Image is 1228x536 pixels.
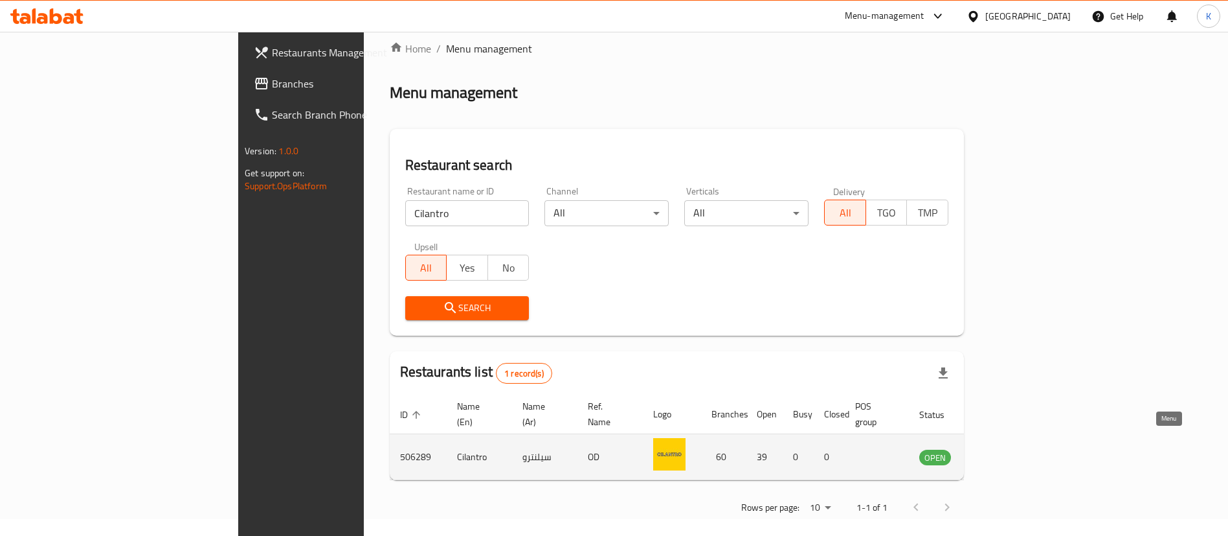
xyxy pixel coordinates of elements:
button: Search [405,296,530,320]
span: Version: [245,143,276,159]
td: OD [577,434,643,480]
span: Branches [272,76,433,91]
span: OPEN [919,450,951,465]
table: enhanced table [390,395,1021,480]
td: Cilantro [447,434,512,480]
nav: breadcrumb [390,41,964,56]
div: All [684,200,809,226]
div: Menu-management [845,8,924,24]
a: Support.OpsPlatform [245,178,327,194]
span: Name (En) [457,399,497,430]
td: 39 [746,434,783,480]
span: 1 record(s) [497,367,552,380]
button: TGO [865,200,908,226]
span: Search [416,300,519,316]
p: Rows per page: [741,500,799,516]
a: Search Branch Phone [243,99,443,130]
button: No [487,255,530,281]
span: All [830,204,861,222]
h2: Restaurant search [405,156,948,175]
span: 1.0.0 [278,143,298,159]
th: Branches [701,395,746,434]
span: TGO [871,204,902,222]
span: K [1206,9,1211,23]
span: All [411,259,442,277]
input: Search for restaurant name or ID.. [405,200,530,226]
button: All [405,255,447,281]
a: Branches [243,68,443,99]
th: Logo [643,395,701,434]
span: Name (Ar) [522,399,562,430]
td: سيلنترو [512,434,577,480]
span: Yes [452,259,483,277]
span: Restaurants Management [272,45,433,60]
th: Busy [783,395,814,434]
td: 0 [814,434,845,480]
span: No [493,259,524,277]
span: TMP [912,204,943,222]
div: All [544,200,669,226]
span: Menu management [446,41,532,56]
p: 1-1 of 1 [856,500,888,516]
label: Upsell [414,242,438,251]
th: Closed [814,395,845,434]
a: Restaurants Management [243,37,443,68]
button: All [824,200,866,226]
th: Open [746,395,783,434]
span: Ref. Name [588,399,627,430]
div: Rows per page: [805,498,836,518]
span: POS group [855,399,893,430]
div: Total records count [496,363,552,384]
h2: Menu management [390,82,517,103]
div: OPEN [919,450,951,465]
label: Delivery [833,187,865,196]
button: TMP [906,200,948,226]
button: Yes [446,255,488,281]
h2: Restaurants list [400,362,552,384]
img: Cilantro [653,438,686,471]
span: Search Branch Phone [272,107,433,122]
span: ID [400,407,425,423]
td: 60 [701,434,746,480]
span: Get support on: [245,165,304,181]
div: [GEOGRAPHIC_DATA] [985,9,1071,23]
td: 0 [783,434,814,480]
span: Status [919,407,961,423]
div: Export file [928,358,959,389]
